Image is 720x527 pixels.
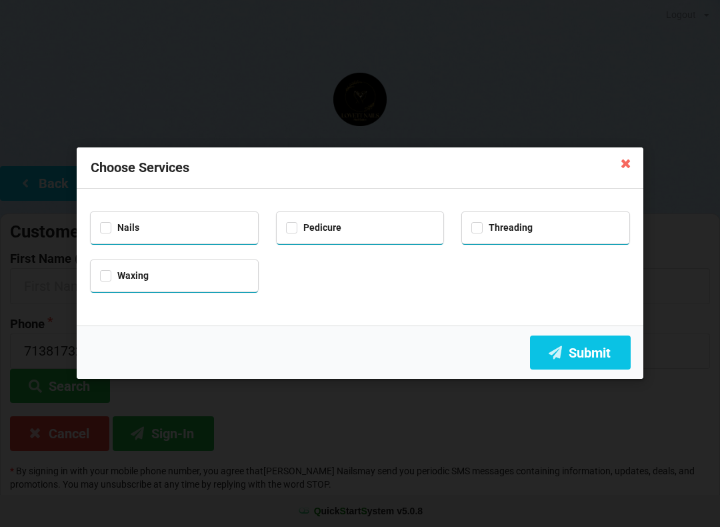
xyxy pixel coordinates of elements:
label: Threading [471,222,533,233]
label: Nails [100,222,139,233]
label: Waxing [100,270,149,282]
div: Choose Services [77,147,643,189]
button: Submit [530,336,631,370]
label: Pedicure [286,222,341,233]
